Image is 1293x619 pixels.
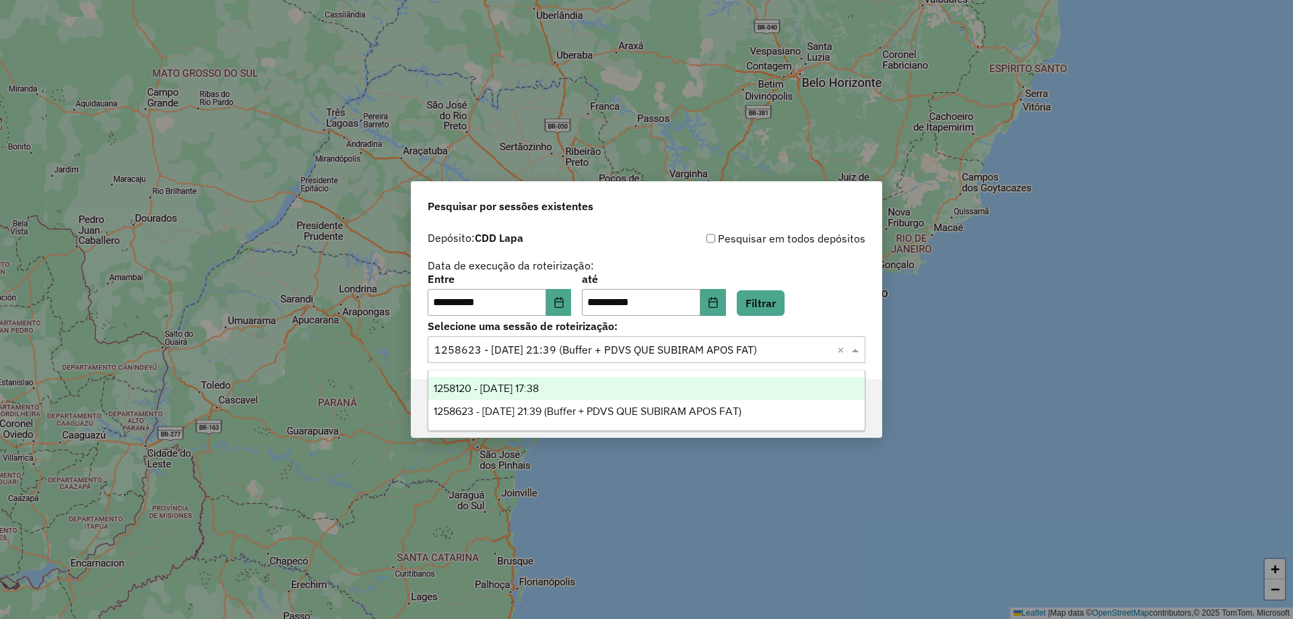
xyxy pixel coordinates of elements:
[837,341,849,358] span: Clear all
[428,230,523,246] label: Depósito:
[546,289,572,316] button: Choose Date
[582,271,725,287] label: até
[737,290,785,316] button: Filtrar
[646,230,865,247] div: Pesquisar em todos depósitos
[428,318,865,334] label: Selecione uma sessão de roteirização:
[428,370,865,431] ng-dropdown-panel: Options list
[428,198,593,214] span: Pesquisar por sessões existentes
[475,231,523,245] strong: CDD Lapa
[434,383,539,394] span: 1258120 - [DATE] 17:38
[428,271,571,287] label: Entre
[700,289,726,316] button: Choose Date
[434,405,741,417] span: 1258623 - [DATE] 21:39 (Buffer + PDVS QUE SUBIRAM APOS FAT)
[428,257,594,273] label: Data de execução da roteirização:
